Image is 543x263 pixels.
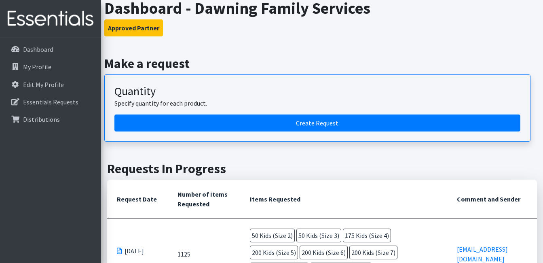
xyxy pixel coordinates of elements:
th: Comment and Sender [447,180,537,219]
a: Edit My Profile [3,76,98,93]
h2: Requests In Progress [107,161,537,176]
span: 200 Kids (Size 7) [349,246,397,259]
p: Specify quantity for each product. [114,98,520,108]
h3: Quantity [114,85,520,98]
th: Number of Items Requested [168,180,240,219]
th: Items Requested [240,180,447,219]
span: 200 Kids (Size 5) [250,246,298,259]
p: Dashboard [23,45,53,53]
a: Dashboard [3,41,98,57]
a: Distributions [3,111,98,127]
span: 50 Kids (Size 2) [250,229,295,242]
p: My Profile [23,63,51,71]
a: Essentials Requests [3,94,98,110]
p: Distributions [23,115,60,123]
a: [EMAIL_ADDRESS][DOMAIN_NAME] [457,245,508,263]
img: HumanEssentials [3,5,98,32]
a: Create a request by quantity [114,115,520,131]
h2: Make a request [104,56,540,71]
p: Essentials Requests [23,98,78,106]
a: My Profile [3,59,98,75]
span: 175 Kids (Size 4) [343,229,391,242]
span: 50 Kids (Size 3) [296,229,341,242]
th: Request Date [107,180,168,219]
span: 200 Kids (Size 6) [300,246,348,259]
span: [DATE] [125,246,144,256]
p: Edit My Profile [23,81,64,89]
button: Approved Partner [104,19,163,36]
